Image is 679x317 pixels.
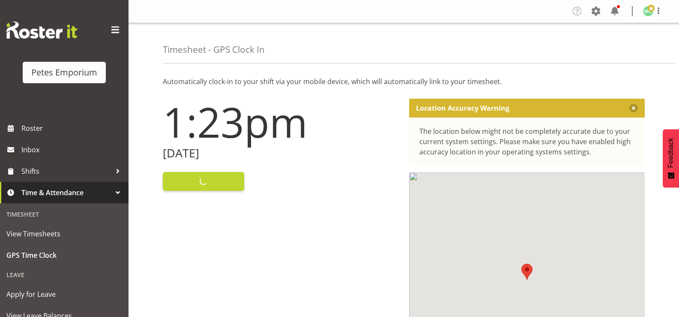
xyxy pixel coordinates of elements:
span: View Timesheets [6,227,122,240]
span: Time & Attendance [21,186,111,199]
p: Automatically clock-in to your shift via your mobile device, which will automatically link to you... [163,76,645,87]
h2: [DATE] [163,147,399,160]
span: GPS Time Clock [6,249,122,262]
div: Leave [2,266,126,284]
a: GPS Time Clock [2,245,126,266]
span: Apply for Leave [6,288,122,301]
span: Inbox [21,143,124,156]
a: View Timesheets [2,223,126,245]
span: Roster [21,122,124,135]
div: Petes Emporium [31,66,97,79]
a: Apply for Leave [2,284,126,305]
div: Timesheet [2,205,126,223]
span: Feedback [667,138,675,168]
img: melissa-cowen2635.jpg [643,6,653,16]
span: Shifts [21,165,111,178]
h1: 1:23pm [163,99,399,145]
p: Location Accuracy Warning [416,104,509,112]
button: Feedback - Show survey [663,129,679,187]
div: The location below might not be completely accurate due to your current system settings. Please m... [419,126,635,157]
button: Close message [629,104,638,112]
img: Rosterit website logo [6,21,77,39]
h4: Timesheet - GPS Clock In [163,45,265,54]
